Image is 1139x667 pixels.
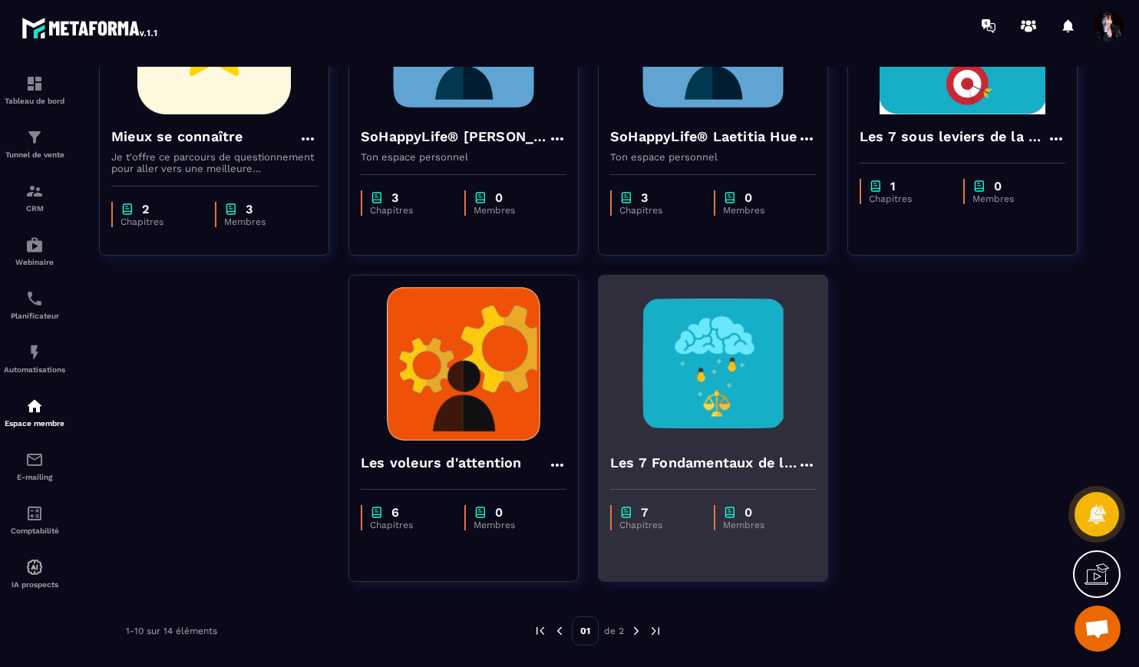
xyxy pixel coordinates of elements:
[4,170,65,224] a: formationformationCRM
[361,452,522,474] h4: Les voleurs d'attention
[619,190,633,205] img: chapter
[361,287,566,441] img: formation-background
[126,626,217,636] p: 1-10 sur 14 éléments
[25,236,44,254] img: automations
[111,126,243,147] h4: Mieux se connaître
[111,151,317,174] p: Je t'offre ce parcours de questionnement pour aller vers une meilleure connaissance de toi et de ...
[224,202,238,216] img: chapter
[25,504,44,523] img: accountant
[723,205,801,216] p: Membres
[25,74,44,93] img: formation
[4,385,65,439] a: automationsautomationsEspace membre
[610,452,797,474] h4: Les 7 Fondamentaux de la Stabilité Émotionnelle
[391,505,399,520] p: 6
[142,202,149,216] p: 2
[1075,606,1121,652] a: Ouvrir le chat
[598,275,847,601] a: formation-backgroundLes 7 Fondamentaux de la Stabilité Émotionnellechapter7Chapitreschapter0Membres
[25,182,44,200] img: formation
[641,190,648,205] p: 3
[4,473,65,481] p: E-mailing
[474,205,551,216] p: Membres
[619,205,698,216] p: Chapitres
[610,151,816,163] p: Ton espace personnel
[121,202,134,216] img: chapter
[604,625,624,637] p: de 2
[4,117,65,170] a: formationformationTunnel de vente
[860,126,1047,147] h4: Les 7 sous leviers de la performance
[572,616,599,646] p: 01
[4,527,65,535] p: Comptabilité
[723,505,737,520] img: chapter
[629,624,643,638] img: next
[25,451,44,469] img: email
[553,624,566,638] img: prev
[649,624,662,638] img: next
[723,520,801,530] p: Membres
[474,520,551,530] p: Membres
[641,505,648,520] p: 7
[25,397,44,415] img: automations
[4,332,65,385] a: automationsautomationsAutomatisations
[4,439,65,493] a: emailemailE-mailing
[370,190,384,205] img: chapter
[610,126,797,147] h4: SoHappyLife® Laetitia Hue
[4,150,65,159] p: Tunnel de vente
[619,520,698,530] p: Chapitres
[4,312,65,320] p: Planificateur
[25,343,44,362] img: automations
[361,151,566,163] p: Ton espace personnel
[972,179,986,193] img: chapter
[4,365,65,374] p: Automatisations
[4,278,65,332] a: schedulerschedulerPlanificateur
[4,419,65,428] p: Espace membre
[994,179,1002,193] p: 0
[474,505,487,520] img: chapter
[869,179,883,193] img: chapter
[4,97,65,105] p: Tableau de bord
[4,258,65,266] p: Webinaire
[246,202,253,216] p: 3
[474,190,487,205] img: chapter
[224,216,302,227] p: Membres
[348,275,598,601] a: formation-backgroundLes voleurs d'attentionchapter6Chapitreschapter0Membres
[25,289,44,308] img: scheduler
[4,580,65,589] p: IA prospects
[25,128,44,147] img: formation
[744,190,752,205] p: 0
[4,204,65,213] p: CRM
[972,193,1050,204] p: Membres
[723,190,737,205] img: chapter
[495,505,503,520] p: 0
[869,193,948,204] p: Chapitres
[370,505,384,520] img: chapter
[619,505,633,520] img: chapter
[4,224,65,278] a: automationsautomationsWebinaire
[495,190,503,205] p: 0
[361,126,548,147] h4: SoHappyLife® [PERSON_NAME]
[121,216,200,227] p: Chapitres
[370,205,449,216] p: Chapitres
[391,190,398,205] p: 3
[4,493,65,546] a: accountantaccountantComptabilité
[4,63,65,117] a: formationformationTableau de bord
[25,558,44,576] img: automations
[744,505,752,520] p: 0
[533,624,547,638] img: prev
[370,520,449,530] p: Chapitres
[21,14,160,41] img: logo
[890,179,896,193] p: 1
[610,287,816,441] img: formation-background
